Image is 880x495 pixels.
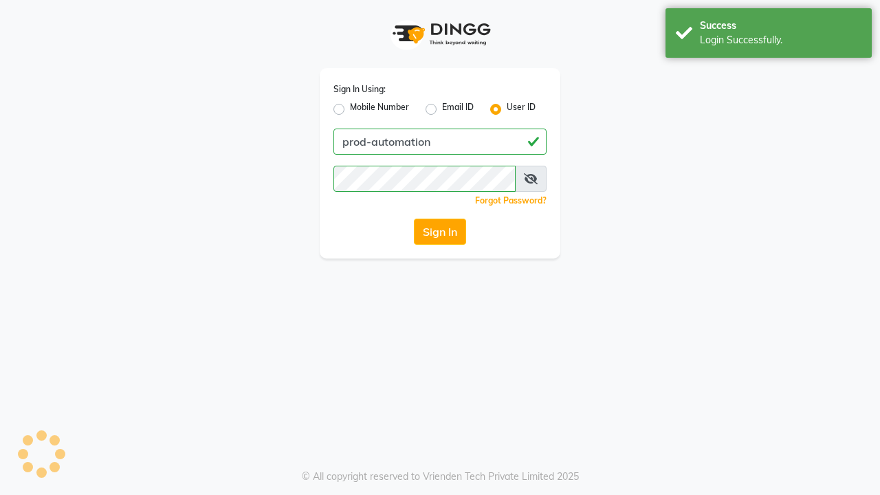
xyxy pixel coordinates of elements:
[414,219,466,245] button: Sign In
[333,129,547,155] input: Username
[350,101,409,118] label: Mobile Number
[700,33,861,47] div: Login Successfully.
[385,14,495,54] img: logo1.svg
[442,101,474,118] label: Email ID
[475,195,547,206] a: Forgot Password?
[333,166,516,192] input: Username
[507,101,536,118] label: User ID
[333,83,386,96] label: Sign In Using:
[700,19,861,33] div: Success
